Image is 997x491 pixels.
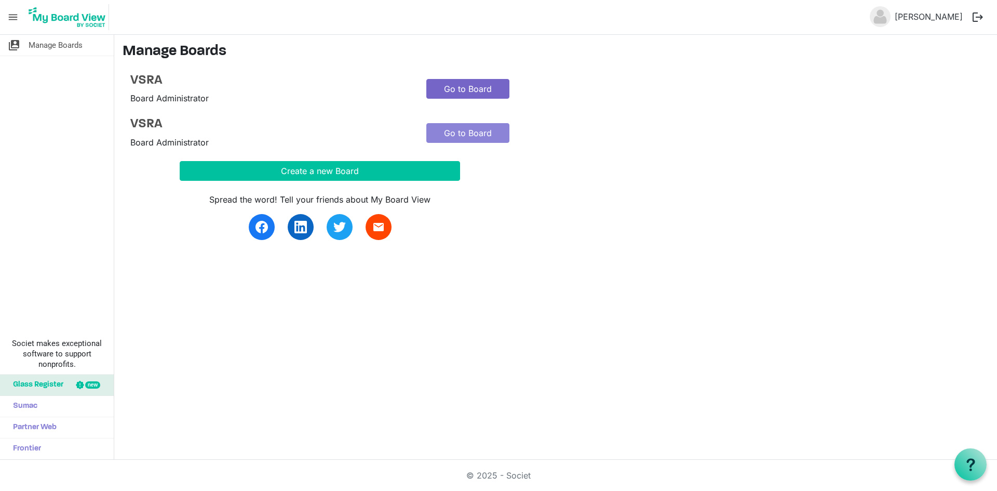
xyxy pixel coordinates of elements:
span: Frontier [8,439,41,459]
h3: Manage Boards [123,43,989,61]
span: Sumac [8,396,37,417]
img: facebook.svg [255,221,268,233]
a: © 2025 - Societ [466,470,531,481]
img: linkedin.svg [294,221,307,233]
div: new [85,381,100,389]
span: Manage Boards [29,35,83,56]
span: Glass Register [8,375,63,395]
span: menu [3,7,23,27]
button: logout [967,6,989,28]
img: My Board View Logo [25,4,109,30]
a: email [366,214,392,240]
span: Board Administrator [130,93,209,103]
button: Create a new Board [180,161,460,181]
a: My Board View Logo [25,4,113,30]
a: Go to Board [426,123,509,143]
span: Partner Web [8,417,57,438]
img: no-profile-picture.svg [870,6,891,27]
img: twitter.svg [333,221,346,233]
span: switch_account [8,35,20,56]
a: VSRA [130,117,411,132]
span: Societ makes exceptional software to support nonprofits. [5,338,109,369]
span: email [372,221,385,233]
span: Board Administrator [130,137,209,148]
a: VSRA [130,73,411,88]
div: Spread the word! Tell your friends about My Board View [180,193,460,206]
a: Go to Board [426,79,509,99]
a: [PERSON_NAME] [891,6,967,27]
